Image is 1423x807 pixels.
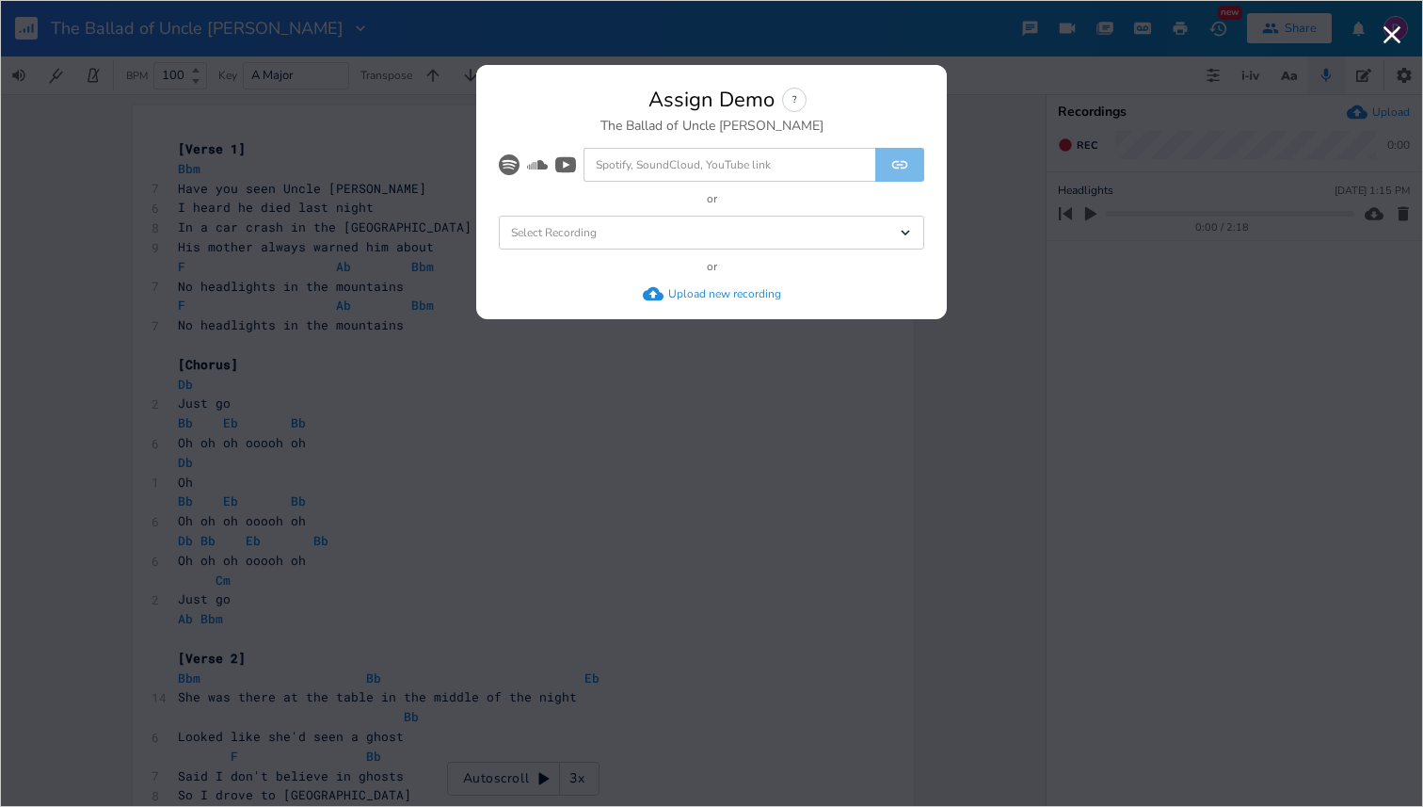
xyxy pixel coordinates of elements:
[782,88,807,112] div: ?
[875,148,924,182] button: Link Demo
[648,89,775,110] div: Assign Demo
[707,261,717,272] div: or
[600,120,823,133] div: The Ballad of Uncle [PERSON_NAME]
[668,286,781,301] div: Upload new recording
[707,193,717,204] div: or
[643,283,781,304] button: Upload new recording
[584,148,875,182] input: Spotify, SoundCloud, YouTube link
[511,227,597,238] span: Select Recording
